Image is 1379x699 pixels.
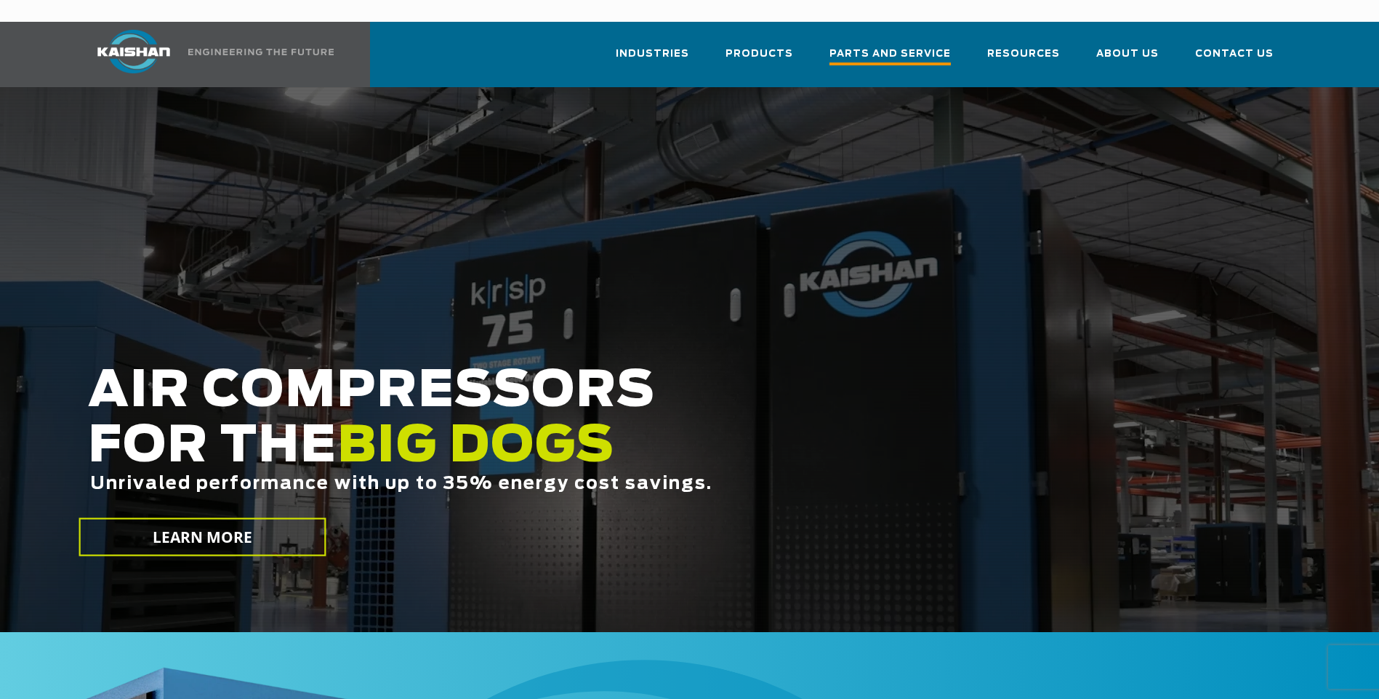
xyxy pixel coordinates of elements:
a: Resources [987,35,1060,84]
a: Industries [616,35,689,84]
span: Products [725,46,793,62]
span: LEARN MORE [152,527,252,548]
span: BIG DOGS [337,422,615,472]
span: Parts and Service [829,46,951,65]
a: Products [725,35,793,84]
a: LEARN MORE [79,518,326,557]
h2: AIR COMPRESSORS FOR THE [88,364,1088,539]
span: Resources [987,46,1060,62]
a: About Us [1096,35,1159,84]
a: Contact Us [1195,35,1274,84]
span: Unrivaled performance with up to 35% energy cost savings. [90,475,712,493]
img: Engineering the future [188,49,334,55]
span: About Us [1096,46,1159,62]
span: Industries [616,46,689,62]
img: kaishan logo [79,30,188,73]
a: Kaishan USA [79,22,337,87]
a: Parts and Service [829,35,951,87]
span: Contact Us [1195,46,1274,62]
